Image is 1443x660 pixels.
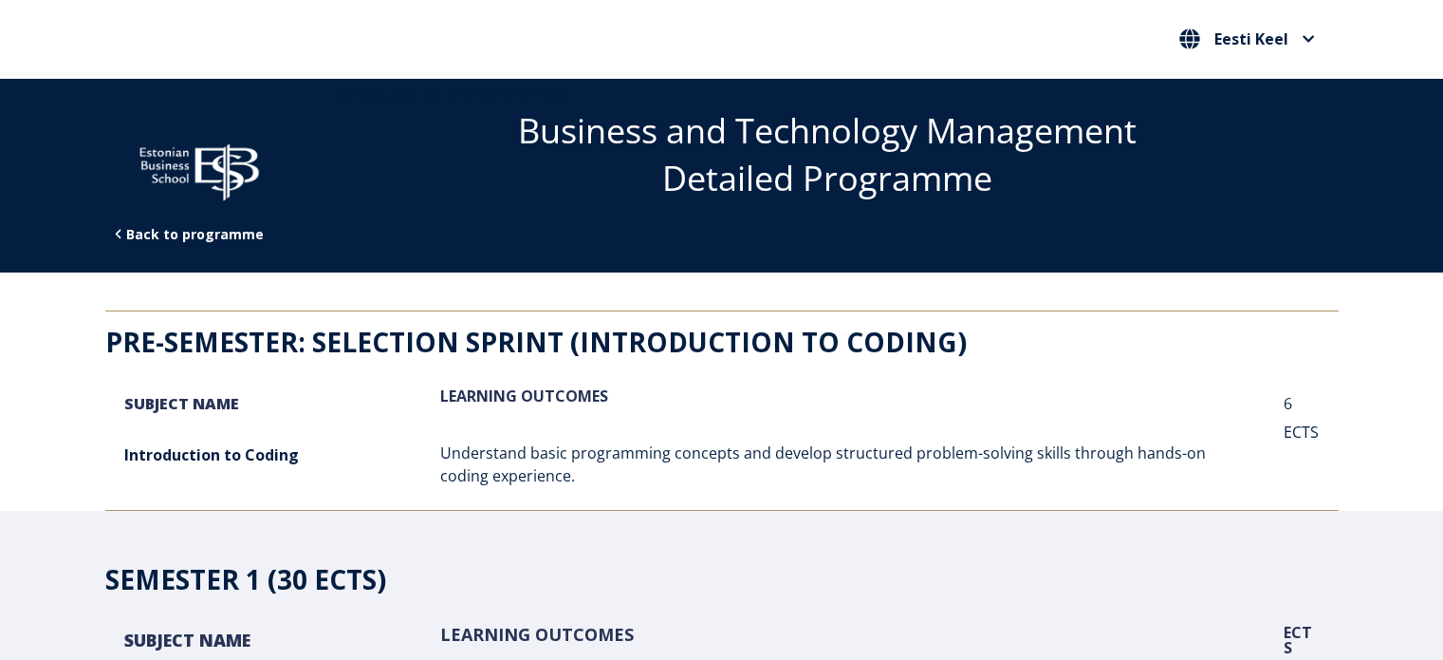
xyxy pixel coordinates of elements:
button: Eesti Keel [1175,24,1320,54]
img: ebs_logo2016_white [124,130,275,206]
span: LEARNING OUTCOMES [440,623,634,646]
span: Eesti Keel [1214,31,1288,47]
p: Understand basic programming concepts and develop structured problem-solving skills through hands... [440,442,1214,487]
span: Community for Growth and Resp [335,84,571,104]
nav: Vali oma keel [1175,24,1320,55]
a: Back to programme [126,225,264,243]
span: Business and Technology Management Detailed Programme [518,107,1137,201]
h2: SEMESTER 1 (30 ECTS) [105,559,1339,599]
strong: SUBJECT NAME [124,629,250,651]
span: 6 ECTS [1284,393,1319,443]
span: ECTS [1284,622,1312,658]
span: Introduction to Coding [124,444,299,465]
span: LEARNING OUTCOMES [440,386,608,406]
h2: PRE-SEMESTER: SELECTION SPRINT (INTRODUCTION TO CODING) [105,322,1339,362]
strong: SUBJECT NAME [124,393,239,414]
